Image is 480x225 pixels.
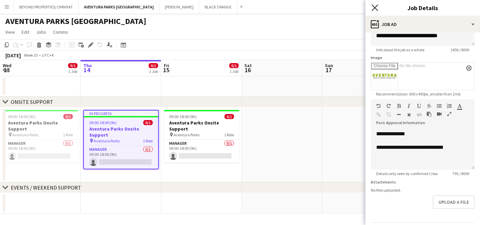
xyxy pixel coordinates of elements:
[386,103,391,109] button: Redo
[445,47,475,52] span: 1456 / 8000
[163,66,169,74] span: 15
[224,132,234,137] span: 1 Role
[84,146,158,169] app-card-role: Manager0/109:00-18:00 (9h)
[84,111,158,116] div: In progress
[427,111,431,117] button: Paste as plain text
[2,66,11,74] span: 13
[447,103,452,109] button: Ordered List
[324,66,333,74] span: 17
[36,29,46,35] span: Jobs
[63,114,73,119] span: 0/1
[22,53,39,58] span: Week 33
[427,103,431,109] button: Strikethrough
[83,110,159,169] app-job-card: In progress09:00-18:00 (9h)0/1Aventura Parks Onsite Support Aventura Parks1 RoleManager0/109:00-1...
[396,103,401,109] button: Bold
[3,62,11,68] span: Wed
[22,29,29,35] span: Edit
[143,120,153,125] span: 0/1
[82,66,92,74] span: 14
[230,69,238,74] div: 1 Job
[143,138,153,143] span: 1 Role
[33,28,49,36] a: Jobs
[437,103,442,109] button: Unordered List
[42,53,54,58] div: UTC+4
[244,62,252,68] span: Sat
[3,120,78,132] h3: Aventura Parks Onsite Support
[89,120,117,125] span: 09:00-18:00 (9h)
[365,16,480,32] div: Job Ad
[169,114,197,119] span: 09:00-18:00 (9h)
[68,69,77,74] div: 1 Job
[371,47,430,52] span: Info about the job as a whole
[164,62,169,68] span: Fri
[84,126,158,138] h3: Aventura Parks Onsite Support
[243,66,252,74] span: 16
[83,62,92,68] span: Thu
[325,62,333,68] span: Sun
[447,111,452,117] button: Fullscreen
[437,111,442,117] button: Insert video
[149,63,158,68] span: 0/1
[3,140,78,163] app-card-role: Manager0/109:00-18:00 (9h)
[164,140,239,163] app-card-role: Manager0/109:00-18:00 (9h)
[376,103,381,109] button: Undo
[164,110,239,163] app-job-card: 09:00-18:00 (9h)0/1Aventura Parks Onsite Support Aventura Parks1 RoleManager0/109:00-18:00 (9h)
[12,132,38,137] span: Aventura Parks
[159,0,199,13] button: [PERSON_NAME]
[50,28,71,36] a: Comms
[371,188,475,193] div: No files uploaded.
[68,63,78,68] span: 0/1
[371,91,466,96] span: Recommendation: 600 x 400px, smaller than 2mb
[5,16,146,26] h1: AVENTURA PARKS [GEOGRAPHIC_DATA]
[407,112,411,117] button: Clear Formatting
[199,0,237,13] button: BLACK ORANGE
[5,52,21,59] div: [DATE]
[447,171,475,176] span: 795 / 8000
[224,114,234,119] span: 0/1
[63,132,73,137] span: 1 Role
[53,29,68,35] span: Comms
[5,29,15,35] span: View
[229,63,239,68] span: 0/1
[457,103,462,109] button: Text Color
[396,112,401,117] button: Horizontal Line
[407,103,411,109] button: Italic
[79,0,159,13] button: AVENTURA PARKS [GEOGRAPHIC_DATA]
[417,112,421,117] button: HTML Code
[174,132,200,137] span: Aventura Parks
[433,195,475,209] button: Upload a file
[3,110,78,163] app-job-card: 09:00-18:00 (9h)0/1Aventura Parks Onsite Support Aventura Parks1 RoleManager0/109:00-18:00 (9h)
[365,3,480,12] h3: Job Details
[164,120,239,132] h3: Aventura Parks Onsite Support
[11,99,53,105] div: ONSITE SUPPORT
[14,0,79,13] button: BEYOND PROPERTIES/ OMNIYAT
[94,138,120,143] span: Aventura Parks
[417,103,421,109] button: Underline
[371,179,396,185] label: Attachments
[11,184,81,191] div: EVENTS / WEEKEND SUPPORT
[8,114,35,119] span: 09:00-18:00 (9h)
[371,171,443,176] span: Details only seen by confirmed Crew
[149,69,158,74] div: 1 Job
[19,28,32,36] a: Edit
[3,28,18,36] a: View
